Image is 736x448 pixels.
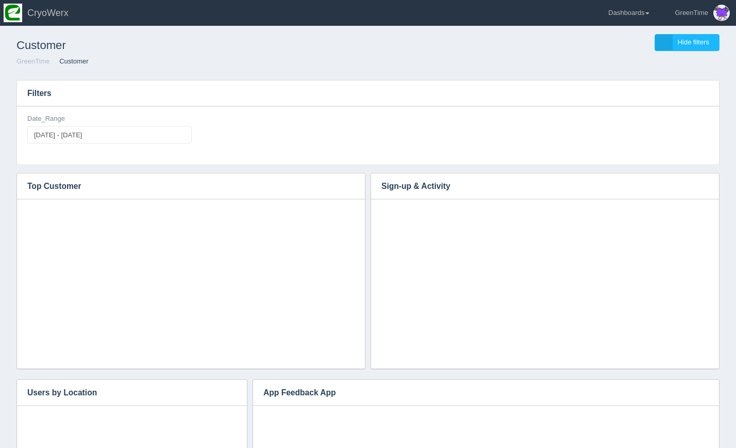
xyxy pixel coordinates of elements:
h3: Filters [17,81,719,106]
img: Profile Picture [713,5,730,21]
img: so2zg2bv3y2ub16hxtjr.png [4,4,22,22]
h3: Top Customer [17,173,349,199]
li: Customer [52,57,88,67]
span: CryoWerx [27,8,69,18]
h3: App Feedback App [253,380,704,406]
div: GreenTime [675,3,708,23]
h3: Sign-up & Activity [371,173,704,199]
label: Date_Range [27,114,65,124]
h1: Customer [16,34,368,57]
span: Hide filters [678,38,709,46]
a: GreenTime [16,57,50,65]
a: Hide filters [655,34,720,51]
h3: Users by Location [17,380,231,406]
